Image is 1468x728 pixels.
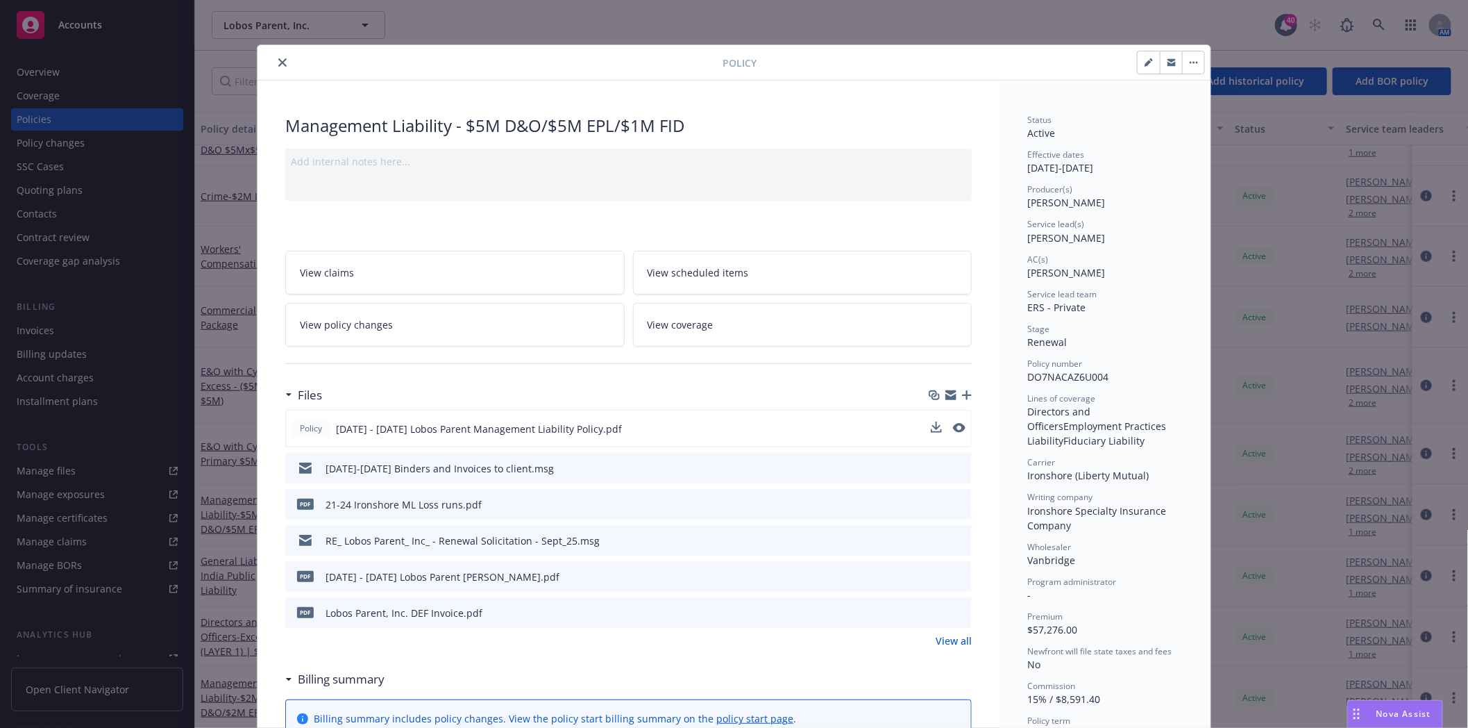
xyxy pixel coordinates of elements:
[931,422,942,436] button: download file
[1027,183,1072,195] span: Producer(s)
[648,317,714,332] span: View coverage
[1027,336,1067,349] span: Renewal
[1027,504,1169,532] span: Ironshore Specialty Insurance Company
[953,422,965,436] button: preview file
[931,497,943,512] button: download file
[954,606,966,620] button: preview file
[297,499,314,509] span: pdf
[298,386,322,404] h3: Files
[1027,541,1071,553] span: Wholesaler
[1027,469,1149,482] span: Ironshore (Liberty Mutual)
[1027,693,1100,706] span: 15% / $8,591.40
[1027,456,1055,468] span: Carrier
[297,571,314,581] span: pdf
[285,114,972,138] div: Management Liability - $5M D&O/$5M EPL/$1M FID
[1027,288,1097,300] span: Service lead team
[1027,149,1183,175] div: [DATE] - [DATE]
[633,303,972,347] a: View coverage
[1063,434,1145,447] span: Fiduciary Liability
[1027,554,1075,567] span: Vanbridge
[1027,576,1116,588] span: Program administrator
[1027,149,1084,160] span: Effective dates
[1027,611,1063,622] span: Premium
[1027,358,1082,370] span: Policy number
[954,533,966,548] button: preview file
[1027,218,1084,230] span: Service lead(s)
[285,386,322,404] div: Files
[931,422,942,433] button: download file
[1027,126,1055,140] span: Active
[936,634,972,648] a: View all
[954,461,966,476] button: preview file
[336,422,622,436] span: [DATE] - [DATE] Lobos Parent Management Liability Policy.pdf
[648,265,749,280] span: View scheduled items
[1027,623,1077,636] span: $57,276.00
[291,154,966,169] div: Add internal notes here...
[326,606,482,620] div: Lobos Parent, Inc. DEF Invoice.pdf
[300,317,393,332] span: View policy changes
[931,606,943,620] button: download file
[1027,196,1105,209] span: [PERSON_NAME]
[285,251,625,295] a: View claims
[931,570,943,584] button: download file
[1027,254,1048,265] span: AC(s)
[953,423,965,433] button: preview file
[285,303,625,347] a: View policy changes
[954,570,966,584] button: preview file
[1027,405,1093,433] span: Directors and Officers
[1027,301,1086,314] span: ERS - Private
[326,533,600,548] div: RE_ Lobos Parent_ Inc_ - Renewal Solicitation - Sept_25.msg
[633,251,972,295] a: View scheduled items
[326,497,482,512] div: 21-24 Ironshore ML Loss runs.pdf
[298,670,385,688] h3: Billing summary
[300,265,354,280] span: View claims
[1347,700,1443,728] button: Nova Assist
[1027,658,1040,671] span: No
[723,56,757,70] span: Policy
[1027,420,1169,447] span: Employment Practices Liability
[297,422,325,435] span: Policy
[314,711,796,726] div: Billing summary includes policy changes. View the policy start billing summary on the .
[326,570,559,584] div: [DATE] - [DATE] Lobos Parent [PERSON_NAME].pdf
[931,533,943,548] button: download file
[954,497,966,512] button: preview file
[1027,266,1105,279] span: [PERSON_NAME]
[326,461,554,476] div: [DATE]-[DATE] Binders and Invoices to client.msg
[1376,708,1431,720] span: Nova Assist
[1027,392,1095,404] span: Lines of coverage
[297,607,314,618] span: pdf
[1027,323,1049,335] span: Stage
[1027,645,1172,657] span: Newfront will file state taxes and fees
[1027,231,1105,245] span: [PERSON_NAME]
[1027,114,1052,126] span: Status
[716,712,793,725] a: policy start page
[285,670,385,688] div: Billing summary
[1348,701,1365,727] div: Drag to move
[1027,680,1075,692] span: Commission
[1027,715,1070,727] span: Policy term
[274,54,291,71] button: close
[1027,588,1031,602] span: -
[931,461,943,476] button: download file
[1027,370,1108,383] span: DO7NACAZ6U004
[1027,491,1092,503] span: Writing company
